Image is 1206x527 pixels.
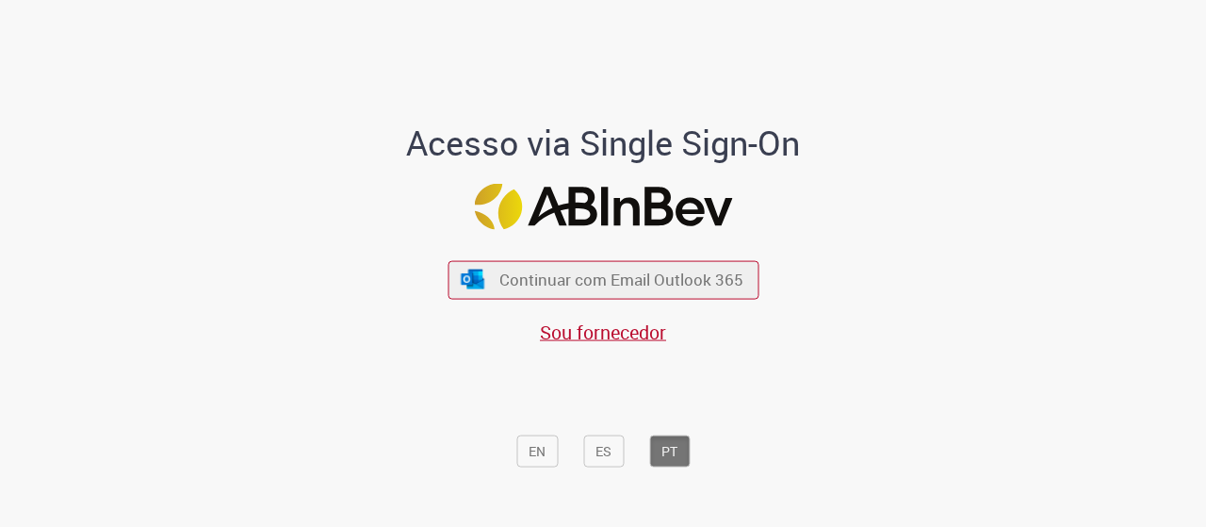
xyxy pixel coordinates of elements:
[448,260,758,299] button: ícone Azure/Microsoft 360 Continuar com Email Outlook 365
[342,124,865,161] h1: Acesso via Single Sign-On
[649,435,690,467] button: PT
[540,319,666,344] a: Sou fornecedor
[499,269,743,290] span: Continuar com Email Outlook 365
[583,435,624,467] button: ES
[474,184,732,230] img: Logo ABInBev
[460,270,486,289] img: ícone Azure/Microsoft 360
[516,435,558,467] button: EN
